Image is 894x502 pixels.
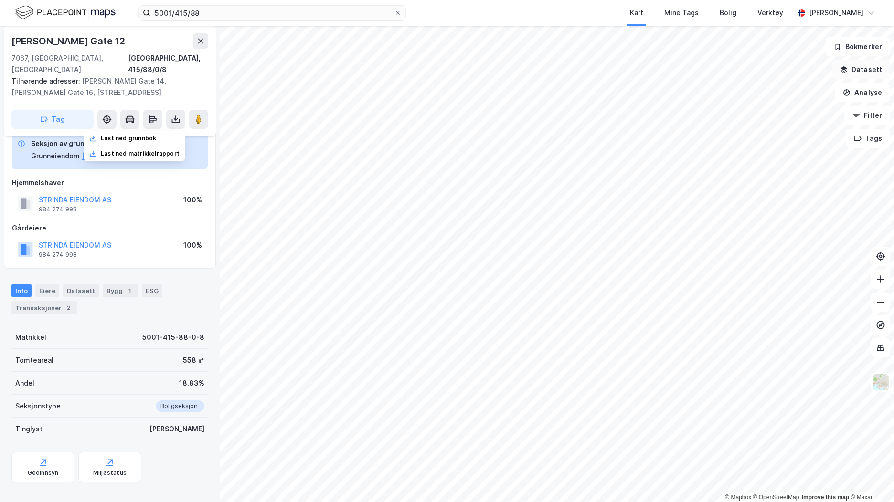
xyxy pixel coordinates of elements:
[11,284,32,297] div: Info
[753,494,799,501] a: OpenStreetMap
[720,7,736,19] div: Bolig
[809,7,863,19] div: [PERSON_NAME]
[832,60,890,79] button: Datasett
[11,77,82,85] span: Tilhørende adresser:
[11,33,127,49] div: [PERSON_NAME] Gate 12
[35,284,59,297] div: Eiere
[15,423,43,435] div: Tinglyst
[150,6,394,20] input: Søk på adresse, matrikkel, gårdeiere, leietakere eller personer
[101,150,180,157] div: Last ned matrikkelrapport
[872,373,890,391] img: Z
[15,332,46,343] div: Matrikkel
[128,52,208,75] div: [GEOGRAPHIC_DATA], 415/88/0/8
[183,355,204,366] div: 558 ㎡
[28,469,59,477] div: Geoinnsyn
[664,7,699,19] div: Mine Tags
[725,494,751,501] a: Mapbox
[31,150,80,162] div: Grunneiendom
[802,494,849,501] a: Improve this map
[179,377,204,389] div: 18.83%
[15,4,116,21] img: logo.f888ab2527a4732fd821a326f86c7f29.svg
[15,355,53,366] div: Tomteareal
[11,52,128,75] div: 7067, [GEOGRAPHIC_DATA], [GEOGRAPHIC_DATA]
[757,7,783,19] div: Verktøy
[149,423,204,435] div: [PERSON_NAME]
[142,284,162,297] div: ESG
[183,240,202,251] div: 100%
[846,456,894,502] div: Kontrollprogram for chat
[103,284,138,297] div: Bygg
[11,110,94,129] button: Tag
[15,400,61,412] div: Seksjonstype
[82,150,180,162] button: [GEOGRAPHIC_DATA], 415/88
[183,194,202,206] div: 100%
[12,222,208,234] div: Gårdeiere
[101,135,156,142] div: Last ned grunnbok
[63,284,99,297] div: Datasett
[630,7,643,19] div: Kart
[846,129,890,148] button: Tags
[11,301,77,314] div: Transaksjoner
[11,75,201,98] div: [PERSON_NAME] Gate 14, [PERSON_NAME] Gate 16, [STREET_ADDRESS]
[15,377,34,389] div: Andel
[125,286,134,295] div: 1
[64,303,73,313] div: 2
[93,469,127,477] div: Miljøstatus
[31,138,180,149] div: Seksjon av grunneiendom
[835,83,890,102] button: Analyse
[844,106,890,125] button: Filter
[12,177,208,188] div: Hjemmelshaver
[846,456,894,502] iframe: Chat Widget
[826,37,890,56] button: Bokmerker
[142,332,204,343] div: 5001-415-88-0-8
[39,206,77,213] div: 984 274 998
[39,251,77,259] div: 984 274 998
